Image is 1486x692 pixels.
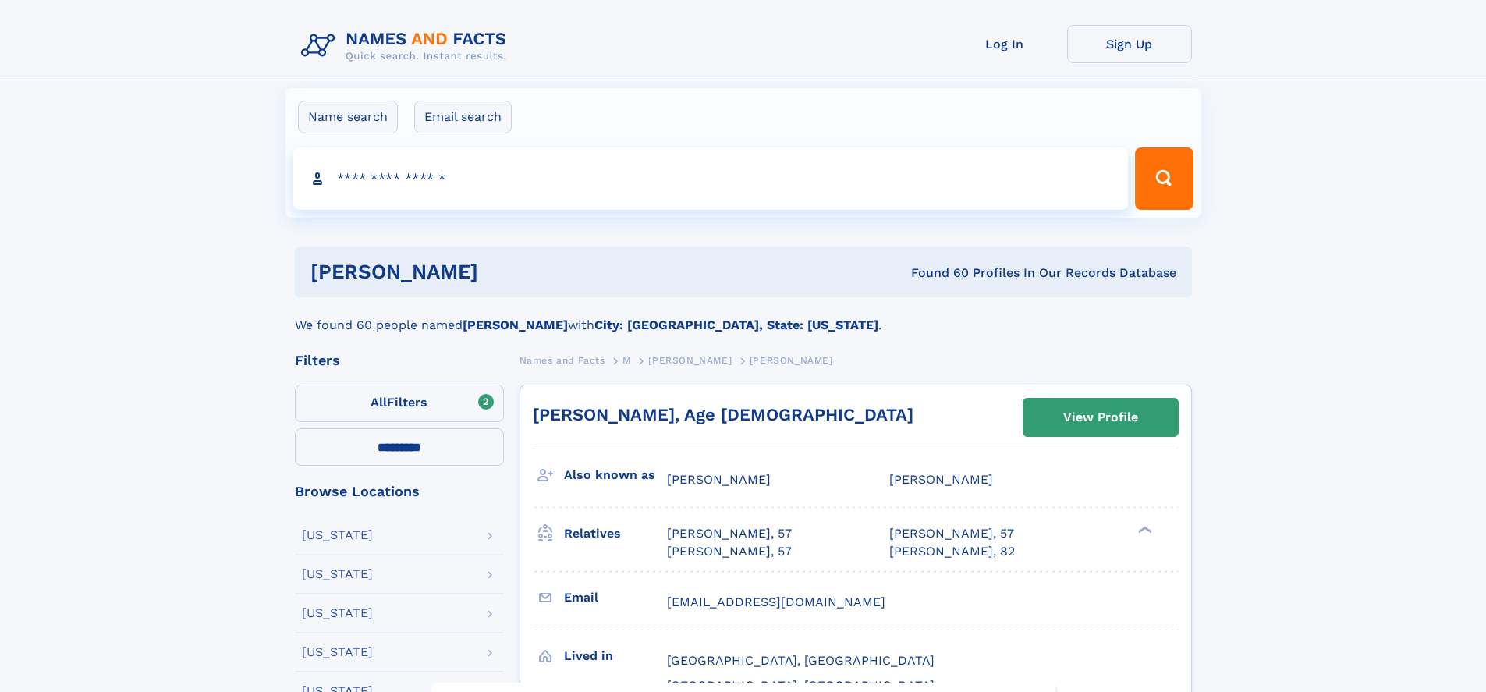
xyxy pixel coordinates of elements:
[942,25,1067,63] a: Log In
[1134,525,1153,535] div: ❯
[750,355,833,366] span: [PERSON_NAME]
[667,543,792,560] a: [PERSON_NAME], 57
[295,297,1192,335] div: We found 60 people named with .
[622,350,631,370] a: M
[1023,399,1178,436] a: View Profile
[564,520,667,547] h3: Relatives
[622,355,631,366] span: M
[295,385,504,422] label: Filters
[1067,25,1192,63] a: Sign Up
[667,472,771,487] span: [PERSON_NAME]
[463,318,568,332] b: [PERSON_NAME]
[889,525,1014,542] a: [PERSON_NAME], 57
[298,101,398,133] label: Name search
[414,101,512,133] label: Email search
[520,350,605,370] a: Names and Facts
[889,472,993,487] span: [PERSON_NAME]
[667,525,792,542] a: [PERSON_NAME], 57
[302,529,373,541] div: [US_STATE]
[1063,399,1138,435] div: View Profile
[594,318,878,332] b: City: [GEOGRAPHIC_DATA], State: [US_STATE]
[371,395,387,410] span: All
[564,643,667,669] h3: Lived in
[295,484,504,499] div: Browse Locations
[1135,147,1193,210] button: Search Button
[302,568,373,580] div: [US_STATE]
[295,25,520,67] img: Logo Names and Facts
[667,653,935,668] span: [GEOGRAPHIC_DATA], [GEOGRAPHIC_DATA]
[310,262,695,282] h1: [PERSON_NAME]
[667,594,885,609] span: [EMAIL_ADDRESS][DOMAIN_NAME]
[889,543,1015,560] a: [PERSON_NAME], 82
[295,353,504,367] div: Filters
[648,350,732,370] a: [PERSON_NAME]
[564,462,667,488] h3: Also known as
[302,646,373,658] div: [US_STATE]
[293,147,1129,210] input: search input
[564,584,667,611] h3: Email
[694,264,1176,282] div: Found 60 Profiles In Our Records Database
[302,607,373,619] div: [US_STATE]
[533,405,913,424] a: [PERSON_NAME], Age [DEMOGRAPHIC_DATA]
[648,355,732,366] span: [PERSON_NAME]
